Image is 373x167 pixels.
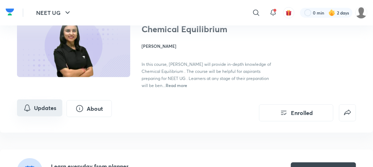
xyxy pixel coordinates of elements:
button: avatar [283,7,294,18]
h1: Chemical Equilibrium [142,24,236,34]
button: NEET UG [32,6,76,20]
button: Updates [17,99,62,116]
h4: [PERSON_NAME] [142,43,271,49]
img: avatar [286,10,292,16]
img: Company Logo [6,7,14,17]
span: In this course, [PERSON_NAME] will provide in-depth knowledge of Chemical Equilibrium . The cours... [142,62,271,88]
img: Nishi raghuwanshi [355,7,367,19]
button: Enrolled [259,104,333,121]
img: streak [328,9,335,16]
span: Read more [166,82,187,88]
a: Company Logo [6,7,14,19]
button: About [67,100,112,117]
img: Thumbnail [16,13,131,78]
button: false [339,104,356,121]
